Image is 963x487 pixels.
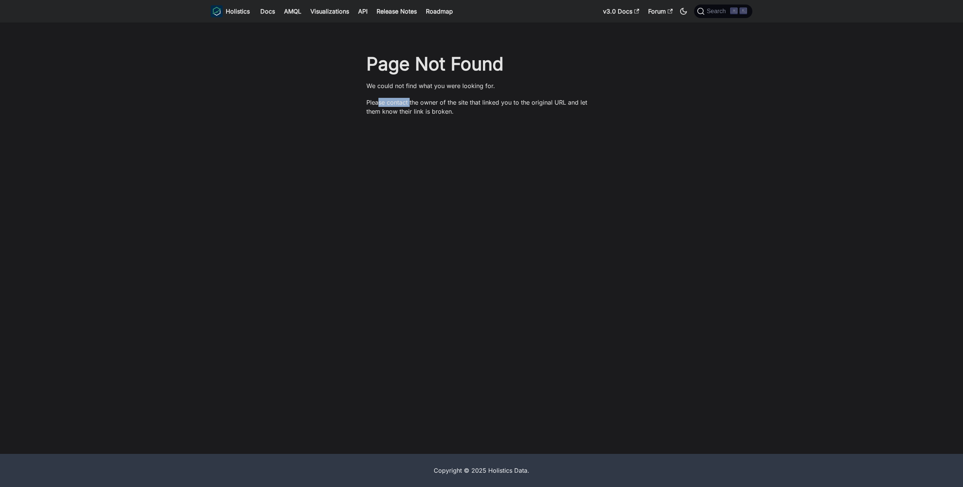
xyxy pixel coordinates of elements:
[366,53,597,75] h1: Page Not Found
[677,5,690,17] button: Switch between dark and light mode (currently dark mode)
[740,8,747,14] kbd: K
[211,5,250,17] a: HolisticsHolistics
[372,5,421,17] a: Release Notes
[279,5,306,17] a: AMQL
[242,466,721,475] div: Copyright © 2025 Holistics Data.
[354,5,372,17] a: API
[694,5,752,18] button: Search (Command+K)
[598,5,644,17] a: v3.0 Docs
[421,5,457,17] a: Roadmap
[730,8,738,14] kbd: ⌘
[366,98,597,116] p: Please contact the owner of the site that linked you to the original URL and let them know their ...
[306,5,354,17] a: Visualizations
[705,8,731,15] span: Search
[366,81,597,90] p: We could not find what you were looking for.
[226,7,250,16] b: Holistics
[644,5,677,17] a: Forum
[211,5,223,17] img: Holistics
[256,5,279,17] a: Docs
